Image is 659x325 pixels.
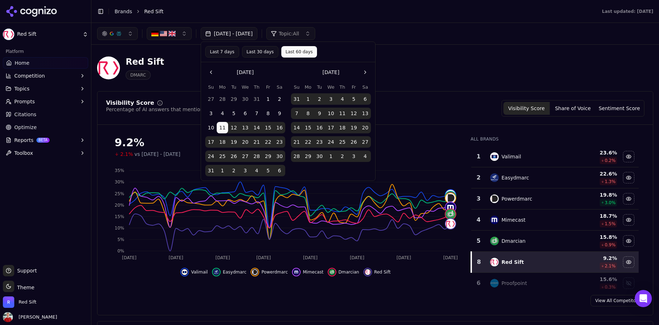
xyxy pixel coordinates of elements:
img: Red Sift [3,29,14,40]
button: Sentiment Score [596,102,643,115]
button: Saturday, September 13th, 2025, selected [359,108,371,119]
button: Open organization switcher [3,296,36,308]
button: Hide mimecast data [292,268,323,276]
button: ReportsBETA [3,134,88,146]
tspan: 0% [117,248,124,253]
button: Wednesday, August 13th, 2025, selected [240,122,251,133]
button: Hide dmarcian data [328,268,359,276]
button: Thursday, August 7th, 2025 [251,108,262,119]
button: Hide powerdmarc data [251,268,288,276]
button: Monday, September 22nd, 2025, selected [302,136,314,148]
div: Easydmarc [502,174,529,181]
th: Saturday [274,84,285,90]
tr: 8red siftRed Sift9.2%2.1%Hide red sift data [471,252,639,273]
tr: 1valimailValimail23.6%0.2%Hide valimail data [471,146,639,167]
button: Last 30 days [242,46,278,58]
tr: 2easydmarcEasydmarc22.6%1.3%Hide easydmarc data [471,167,639,188]
img: dmarcian [446,209,456,219]
th: Wednesday [325,84,337,90]
img: easydmarc [213,269,219,275]
div: 19.8 % [574,191,617,198]
span: 0.3 % [605,284,616,290]
button: Friday, October 3rd, 2025, selected [348,151,359,162]
tspan: 5% [117,237,124,242]
button: Last 7 days [205,46,239,58]
span: Red Sift [19,299,36,305]
button: Saturday, August 16th, 2025, selected [274,122,285,133]
button: Monday, July 28th, 2025 [217,93,228,105]
button: Tuesday, July 29th, 2025 [228,93,240,105]
button: Saturday, August 9th, 2025 [274,108,285,119]
div: 5 [474,237,483,245]
span: 1.5 % [605,221,616,227]
button: Thursday, September 4th, 2025, selected [251,165,262,176]
button: Thursday, August 21st, 2025, selected [251,136,262,148]
button: Hide powerdmarc data [623,193,634,205]
span: Home [15,59,29,67]
button: Friday, September 5th, 2025, selected [348,93,359,105]
button: Wednesday, July 30th, 2025 [240,93,251,105]
button: Monday, August 18th, 2025, selected [217,136,228,148]
tr: 4mimecastMimecast18.7%1.5%Hide mimecast data [471,210,639,231]
span: Red Sift [374,269,391,275]
img: mimecast [490,216,499,224]
button: Wednesday, October 1st, 2025, selected [325,151,337,162]
button: Prompts [3,96,88,107]
span: 0.9 % [605,242,616,248]
div: Visibility Score [106,100,154,106]
th: Thursday [251,84,262,90]
button: Tuesday, September 30th, 2025, selected [314,151,325,162]
th: Tuesday [314,84,325,90]
img: powerdmarc [446,193,456,203]
button: Monday, August 4th, 2025 [217,108,228,119]
tspan: [DATE] [216,255,230,260]
div: Percentage of AI answers that mention your brand [106,106,232,113]
button: Saturday, September 20th, 2025, selected [359,122,371,133]
th: Monday [302,84,314,90]
img: mimecast [446,202,456,212]
button: Sunday, September 21st, 2025, selected [291,136,302,148]
button: Tuesday, August 12th, 2025, selected [228,122,240,133]
button: Tuesday, August 26th, 2025, selected [228,151,240,162]
button: Tuesday, August 5th, 2025 [228,108,240,119]
button: Wednesday, September 10th, 2025, selected [325,108,337,119]
button: Saturday, August 30th, 2025, selected [274,151,285,162]
img: powerdmarc [252,269,258,275]
img: Germany [151,30,159,37]
img: red sift [446,219,456,229]
div: 2 [474,173,483,182]
span: DMARC [126,70,151,80]
button: Wednesday, August 27th, 2025, selected [240,151,251,162]
button: Hide red sift data [623,256,634,268]
th: Sunday [291,84,302,90]
button: Saturday, September 6th, 2025, selected [274,165,285,176]
button: Sunday, September 28th, 2025, selected [291,151,302,162]
button: Sunday, August 17th, 2025, selected [205,136,217,148]
span: Mimecast [303,269,323,275]
button: Thursday, September 11th, 2025, selected [337,108,348,119]
div: 6 [474,279,483,287]
span: Optimize [14,124,37,131]
div: Mimecast [502,216,525,223]
div: 18.7 % [574,212,617,220]
button: Show proofpoint data [623,277,634,289]
img: proofpoint [490,279,499,287]
tspan: 25% [115,191,124,196]
img: dmarcian [490,237,499,245]
img: Jack Lilley [3,312,13,322]
button: Sunday, July 27th, 2025 [205,93,217,105]
tspan: [DATE] [397,255,411,260]
th: Sunday [205,84,217,90]
button: Thursday, October 2nd, 2025, selected [337,151,348,162]
button: Wednesday, September 24th, 2025, selected [325,136,337,148]
button: Tuesday, August 19th, 2025, selected [228,136,240,148]
button: Friday, August 1st, 2025 [262,93,274,105]
span: 3.0 % [605,200,616,206]
button: Monday, September 1st, 2025, selected [302,93,314,105]
div: 22.6 % [574,170,617,177]
span: Powerdmarc [261,269,288,275]
button: Monday, September 1st, 2025, selected [217,165,228,176]
button: Open user button [3,312,57,322]
button: Competition [3,70,88,82]
button: Go to the Previous Month [205,67,217,78]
